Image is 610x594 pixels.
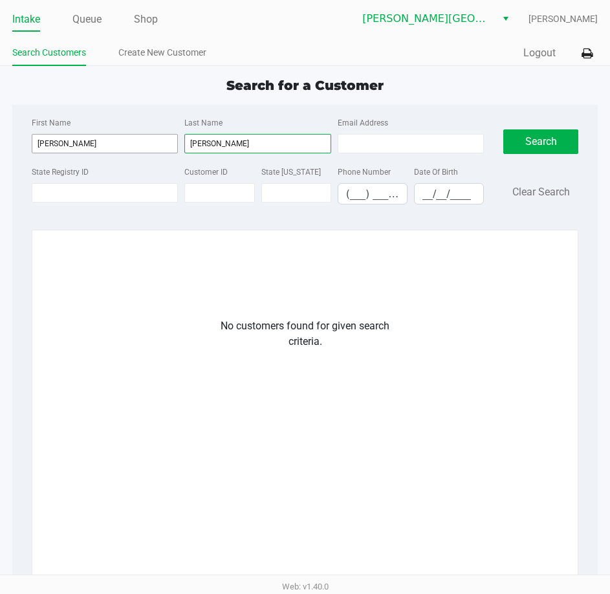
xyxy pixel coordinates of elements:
[512,184,570,200] button: Clear Search
[205,318,405,349] div: No customers found for given search criteria.
[134,10,158,28] a: Shop
[184,117,223,129] label: Last Name
[282,582,329,591] span: Web: v1.40.0
[12,45,86,61] a: Search Customers
[414,166,458,178] label: Date Of Birth
[414,183,484,204] kendo-maskedtextbox: Format: MM/DD/YYYY
[338,166,391,178] label: Phone Number
[528,12,598,26] span: [PERSON_NAME]
[12,10,40,28] a: Intake
[338,183,408,204] kendo-maskedtextbox: Format: (999) 999-9999
[338,184,407,204] input: Format: (999) 999-9999
[523,45,556,61] button: Logout
[32,117,71,129] label: First Name
[118,45,206,61] a: Create New Customer
[496,7,515,30] button: Select
[362,11,488,27] span: [PERSON_NAME][GEOGRAPHIC_DATA]
[226,78,384,93] span: Search for a Customer
[338,117,388,129] label: Email Address
[32,166,89,178] label: State Registry ID
[72,10,102,28] a: Queue
[184,166,228,178] label: Customer ID
[503,129,578,154] button: Search
[261,166,321,178] label: State [US_STATE]
[415,184,483,204] input: Format: MM/DD/YYYY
